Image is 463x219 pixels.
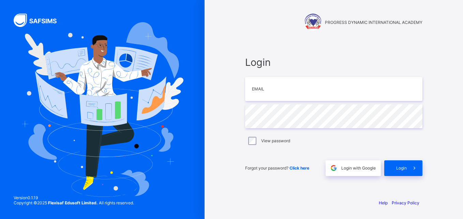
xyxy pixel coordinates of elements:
[14,14,65,27] img: SAFSIMS Logo
[21,22,183,197] img: Hero Image
[379,200,388,205] a: Help
[245,56,422,68] span: Login
[48,200,98,205] strong: Flexisaf Edusoft Limited.
[325,20,422,25] span: PROGRESS DYNAMIC INTERNATIONAL ACADEMY
[330,164,338,172] img: google.396cfc9801f0270233282035f929180a.svg
[14,200,134,205] span: Copyright © 2025 All rights reserved.
[341,165,376,171] span: Login with Google
[261,138,290,143] label: View password
[396,165,407,171] span: Login
[289,165,309,171] a: Click here
[392,200,419,205] a: Privacy Policy
[245,165,309,171] span: Forgot your password?
[14,195,134,200] span: Version 0.1.19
